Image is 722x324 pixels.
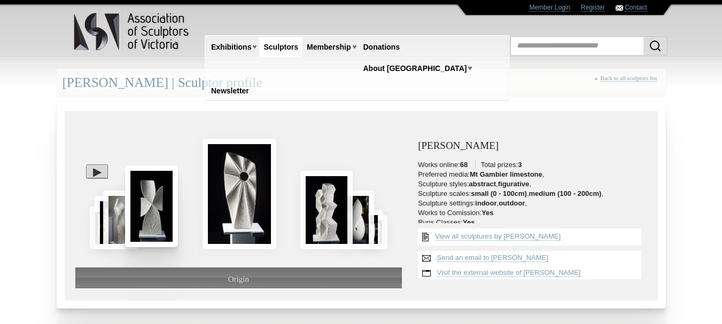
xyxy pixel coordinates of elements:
[616,5,623,11] img: Contact ASV
[418,218,647,227] li: Runs Classes:
[418,209,647,217] li: Works to Comission:
[529,189,602,197] strong: medium (100 - 200cm)
[460,161,468,169] strong: 68
[435,232,561,241] a: View all sculptures by [PERSON_NAME]
[475,199,496,207] strong: indoor
[437,254,548,262] a: Send an email to [PERSON_NAME]
[418,189,647,198] li: Sculpture scales: , ,
[57,69,666,97] div: [PERSON_NAME] | Sculptor profile
[207,81,253,101] a: Newsletter
[90,207,111,249] img: Discovery
[339,191,374,249] img: Plant Form #3
[498,180,530,188] strong: figurative
[418,170,647,179] li: Preferred media: ,
[471,189,527,197] strong: small (0 - 100cm)
[300,171,353,249] img: Polly
[207,37,255,57] a: Exhibitions
[418,161,647,169] li: Works online: Total prizes:
[595,75,660,93] div: «
[418,199,647,208] li: Sculpture settings: , ,
[73,11,191,53] img: logo.png
[470,170,542,178] strong: Mt Gambier limestone
[125,165,178,247] img: Unity
[302,37,355,57] a: Membership
[359,59,471,78] a: About [GEOGRAPHIC_DATA]
[359,37,404,57] a: Donations
[203,139,276,249] img: Origin
[518,161,522,169] strong: 3
[418,180,647,188] li: Sculpture styles: , ,
[259,37,302,57] a: Sculptors
[482,209,493,217] strong: Yes
[418,266,435,281] img: Visit website
[649,39,662,52] img: Search
[418,228,433,246] img: View all {sculptor_name} sculptures list
[469,180,496,188] strong: abstract
[103,191,138,249] img: Harmony 2
[499,199,525,207] strong: outdoor
[418,140,647,152] h3: [PERSON_NAME]
[625,4,647,12] a: Contact
[581,4,605,12] a: Register
[228,275,249,283] span: Origin
[418,251,435,266] img: Send an email to John Bishop
[463,218,475,226] strong: Yes
[95,196,121,249] img: Continuum
[529,4,570,12] a: Member Login
[600,75,657,82] a: Back to all sculptors list
[437,268,581,277] a: Visit the external website of [PERSON_NAME]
